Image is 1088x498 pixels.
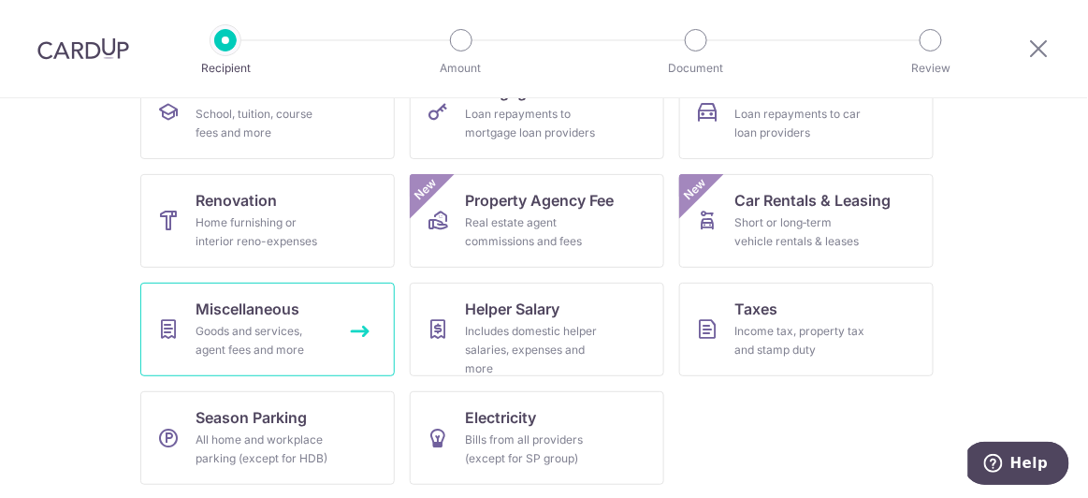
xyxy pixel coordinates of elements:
[466,189,615,212] span: Property Agency Fee
[410,174,441,205] span: New
[37,37,129,60] img: CardUp
[466,298,560,320] span: Helper Salary
[862,59,1000,78] p: Review
[140,66,395,159] a: EducationSchool, tuition, course fees and more
[140,283,395,376] a: MiscellaneousGoods and services, agent fees and more
[627,59,765,78] p: Document
[968,442,1069,489] iframe: Opens a widget where you can find more information
[410,174,664,268] a: Property Agency FeeReal estate agent commissions and feesNew
[735,322,870,359] div: Income tax, property tax and stamp duty
[466,431,601,468] div: Bills from all providers (except for SP group)
[679,66,934,159] a: Car LoansLoan repayments to car loan providers
[679,174,710,205] span: New
[196,213,331,251] div: Home furnishing or interior reno-expenses
[679,174,934,268] a: Car Rentals & LeasingShort or long‑term vehicle rentals & leasesNew
[196,322,331,359] div: Goods and services, agent fees and more
[410,391,664,485] a: ElectricityBills from all providers (except for SP group)
[679,283,934,376] a: TaxesIncome tax, property tax and stamp duty
[196,298,300,320] span: Miscellaneous
[466,406,537,429] span: Electricity
[196,431,331,468] div: All home and workplace parking (except for HDB)
[42,13,80,30] span: Help
[735,298,778,320] span: Taxes
[156,59,295,78] p: Recipient
[735,189,892,212] span: Car Rentals & Leasing
[140,391,395,485] a: Season ParkingAll home and workplace parking (except for HDB)
[410,66,664,159] a: Mortgage LoansLoan repayments to mortgage loan providers
[735,105,870,142] div: Loan repayments to car loan providers
[196,105,331,142] div: School, tuition, course fees and more
[140,174,395,268] a: RenovationHome furnishing or interior reno-expenses
[735,213,870,251] div: Short or long‑term vehicle rentals & leases
[196,406,308,429] span: Season Parking
[466,213,601,251] div: Real estate agent commissions and fees
[410,283,664,376] a: Helper SalaryIncludes domestic helper salaries, expenses and more
[196,189,278,212] span: Renovation
[392,59,530,78] p: Amount
[466,105,601,142] div: Loan repayments to mortgage loan providers
[466,322,601,378] div: Includes domestic helper salaries, expenses and more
